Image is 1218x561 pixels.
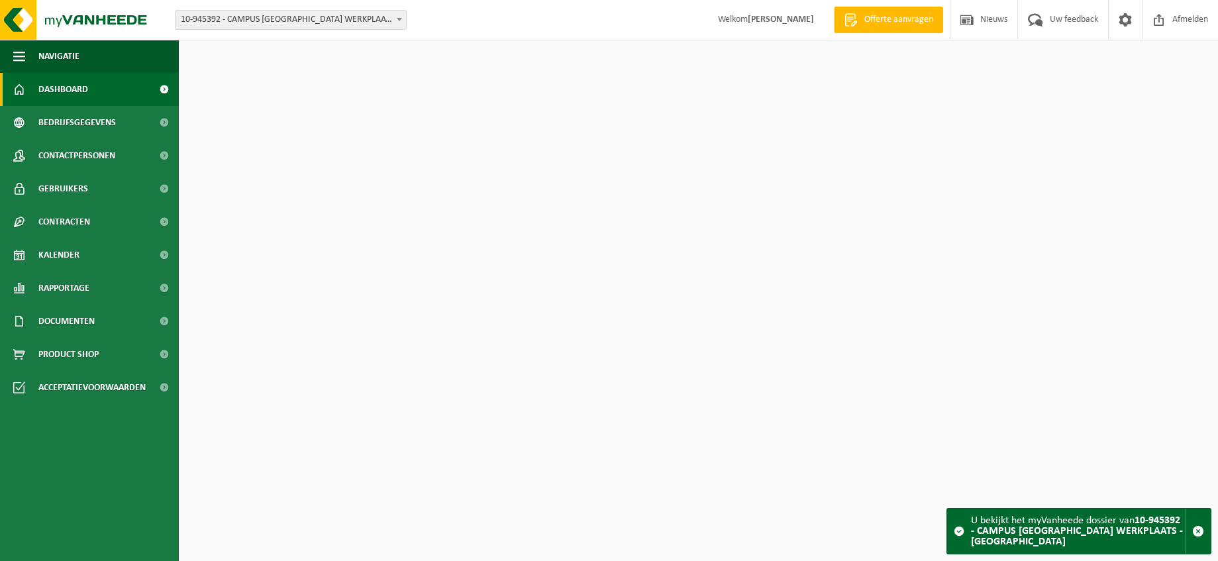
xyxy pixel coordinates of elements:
span: Kalender [38,238,79,272]
strong: 10-945392 - CAMPUS [GEOGRAPHIC_DATA] WERKPLAATS - [GEOGRAPHIC_DATA] [971,515,1183,547]
strong: [PERSON_NAME] [748,15,814,25]
div: U bekijkt het myVanheede dossier van [971,509,1185,554]
span: Acceptatievoorwaarden [38,371,146,404]
span: Contactpersonen [38,139,115,172]
span: Documenten [38,305,95,338]
span: Product Shop [38,338,99,371]
span: Rapportage [38,272,89,305]
iframe: chat widget [7,532,221,561]
a: Offerte aanvragen [834,7,943,33]
span: Dashboard [38,73,88,106]
span: Gebruikers [38,172,88,205]
span: 10-945392 - CAMPUS BARNUM WERKPLAATS - ROESELARE [175,10,407,30]
span: Navigatie [38,40,79,73]
span: Offerte aanvragen [861,13,937,26]
span: Contracten [38,205,90,238]
span: Bedrijfsgegevens [38,106,116,139]
span: 10-945392 - CAMPUS BARNUM WERKPLAATS - ROESELARE [176,11,406,29]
